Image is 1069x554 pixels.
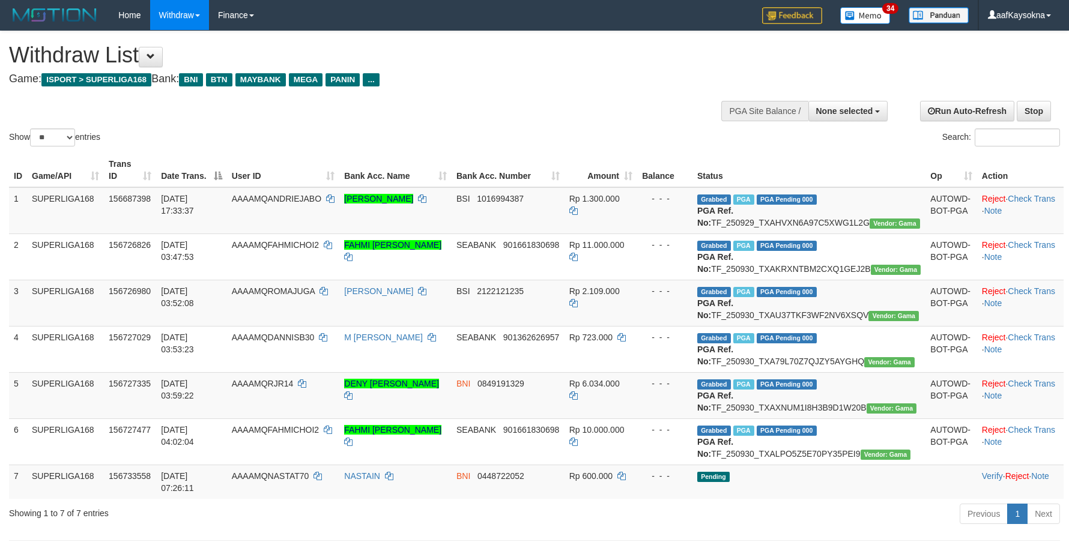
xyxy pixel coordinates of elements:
span: Vendor URL: https://trx31.1velocity.biz [861,450,911,460]
span: Marked by aafandaneth [733,426,754,436]
img: MOTION_logo.png [9,6,100,24]
span: Grabbed [697,241,731,251]
td: · · [977,187,1064,234]
a: NASTAIN [344,471,380,481]
td: TF_250929_TXAHVXN6A97C5XWG1L2G [692,187,925,234]
span: Grabbed [697,287,731,297]
th: Game/API: activate to sort column ascending [27,153,104,187]
a: 1 [1007,504,1028,524]
div: - - - [642,285,688,297]
a: Previous [960,504,1008,524]
td: 2 [9,233,27,280]
input: Search: [975,128,1060,146]
span: BNI [456,379,470,388]
span: [DATE] 03:59:22 [161,379,194,400]
a: Reject [982,425,1006,435]
span: BSI [456,194,470,203]
a: Check Trans [1008,286,1055,296]
a: Note [984,437,1002,447]
td: TF_250930_TXA79L70Z7QJZY5AYGHQ [692,326,925,372]
img: Button%20Memo.svg [840,7,891,24]
span: AAAAMQFAHMICHOI2 [232,240,319,250]
span: Rp 1.300.000 [569,194,620,203]
span: SEABANK [456,333,496,342]
span: Vendor URL: https://trx31.1velocity.biz [864,357,915,367]
span: 156727335 [109,379,151,388]
a: Note [984,206,1002,215]
a: Stop [1017,101,1051,121]
div: - - - [642,331,688,343]
td: AUTOWD-BOT-PGA [925,418,977,465]
td: · · [977,280,1064,326]
span: MEGA [289,73,323,86]
a: FAHMI [PERSON_NAME] [344,240,441,250]
span: Rp 2.109.000 [569,286,620,296]
span: AAAAMQDANNISB30 [232,333,315,342]
td: AUTOWD-BOT-PGA [925,372,977,418]
span: Marked by aafsoycanthlai [733,194,754,205]
span: AAAAMQROMAJUGA [232,286,315,296]
span: [DATE] 07:26:11 [161,471,194,493]
span: AAAAMQFAHMICHOI2 [232,425,319,435]
div: Showing 1 to 7 of 7 entries [9,502,437,519]
span: Rp 6.034.000 [569,379,620,388]
span: 156726980 [109,286,151,296]
span: AAAAMQNASTAT70 [232,471,309,481]
h1: Withdraw List [9,43,701,67]
td: TF_250930_TXALPO5Z5E70PY35PEI9 [692,418,925,465]
span: PGA Pending [757,241,817,251]
a: Run Auto-Refresh [920,101,1014,121]
span: Copy 1016994387 to clipboard [477,194,524,203]
a: Note [1031,471,1049,481]
label: Show entries [9,128,100,146]
button: None selected [808,101,888,121]
span: Copy 0448722052 to clipboard [477,471,524,481]
th: Action [977,153,1064,187]
a: Note [984,345,1002,354]
th: Amount: activate to sort column ascending [565,153,637,187]
td: SUPERLIGA168 [27,233,104,280]
a: Note [984,252,1002,262]
a: [PERSON_NAME] [344,286,413,296]
th: Bank Acc. Name: activate to sort column ascending [339,153,452,187]
td: · · [977,372,1064,418]
div: - - - [642,424,688,436]
span: 34 [882,3,898,14]
a: Reject [982,240,1006,250]
td: SUPERLIGA168 [27,187,104,234]
span: None selected [816,106,873,116]
td: · · [977,326,1064,372]
span: Copy 901661830698 to clipboard [503,425,559,435]
span: ISPORT > SUPERLIGA168 [41,73,151,86]
span: Marked by aafandaneth [733,241,754,251]
span: BNI [456,471,470,481]
span: 156727477 [109,425,151,435]
span: BTN [206,73,232,86]
th: Balance [637,153,692,187]
a: Verify [982,471,1003,481]
span: PGA Pending [757,426,817,436]
td: 4 [9,326,27,372]
a: Check Trans [1008,194,1055,203]
span: [DATE] 03:47:53 [161,240,194,262]
select: Showentries [30,128,75,146]
div: - - - [642,378,688,390]
div: PGA Site Balance / [721,101,808,121]
span: Grabbed [697,426,731,436]
span: [DATE] 04:02:04 [161,425,194,447]
span: [DATE] 03:53:23 [161,333,194,354]
td: AUTOWD-BOT-PGA [925,233,977,280]
span: Grabbed [697,379,731,390]
span: Vendor URL: https://trx31.1velocity.biz [867,403,917,414]
td: 5 [9,372,27,418]
span: PGA Pending [757,379,817,390]
span: ... [363,73,379,86]
img: Feedback.jpg [762,7,822,24]
td: 7 [9,465,27,499]
td: 6 [9,418,27,465]
td: TF_250930_TXAKRXNTBM2CXQ1GEJ2B [692,233,925,280]
a: Check Trans [1008,240,1055,250]
span: Marked by aafnonsreyleab [733,379,754,390]
th: Status [692,153,925,187]
span: Copy 901661830698 to clipboard [503,240,559,250]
